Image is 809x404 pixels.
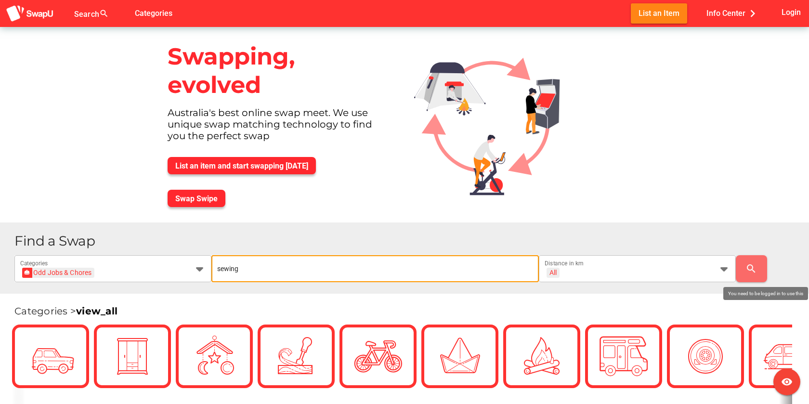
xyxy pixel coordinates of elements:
i: chevron_right [745,6,760,21]
img: aSD8y5uGLpzPJLYTcYcjNu3laj1c05W5KWf0Ds+Za8uybjssssuu+yyyy677LKX2n+PWMSDJ9a87AAAAABJRU5ErkJggg== [6,5,54,23]
span: Categories > [14,305,117,317]
span: List an Item [639,7,679,20]
h1: Find a Swap [14,234,801,248]
button: Categories [127,3,180,23]
i: search [745,263,757,274]
a: view_all [76,305,117,317]
button: List an item and start swapping [DATE] [168,157,316,174]
span: List an item and start swapping [DATE] [175,161,308,170]
i: visibility [781,376,793,388]
button: Info Center [699,3,768,23]
img: Graphic.svg [406,27,583,207]
i: false [120,8,132,19]
div: Australia's best online swap meet. We use unique swap matching technology to find you the perfect... [160,107,399,149]
button: List an Item [631,3,687,23]
span: Swap Swipe [175,194,218,203]
span: Login [782,6,801,19]
span: Categories [135,5,172,21]
span: Info Center [706,5,760,21]
button: Swap Swipe [168,190,225,207]
div: All [549,268,557,277]
div: Odd Jobs & Chores [25,268,92,278]
input: I am looking for ... [217,255,534,282]
div: Swapping, evolved [160,35,399,107]
a: Categories [127,8,180,17]
button: Login [780,3,803,21]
